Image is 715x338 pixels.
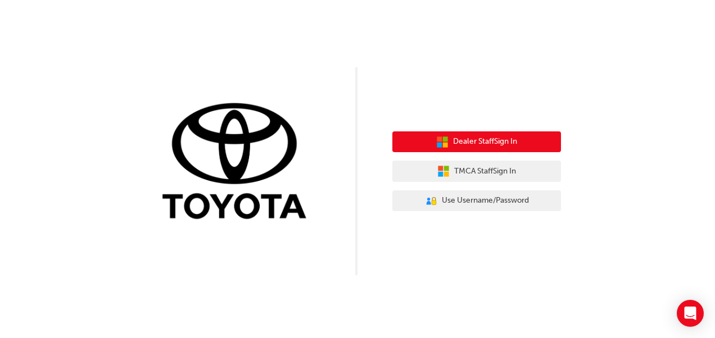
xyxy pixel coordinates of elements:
[454,165,516,178] span: TMCA Staff Sign In
[392,161,561,182] button: TMCA StaffSign In
[392,131,561,153] button: Dealer StaffSign In
[453,135,517,148] span: Dealer Staff Sign In
[677,300,704,327] div: Open Intercom Messenger
[154,101,323,225] img: Trak
[392,190,561,212] button: Use Username/Password
[442,194,529,207] span: Use Username/Password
